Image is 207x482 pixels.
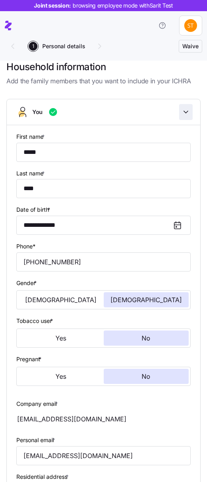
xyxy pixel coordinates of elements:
[55,335,66,341] span: Yes
[110,297,182,303] span: [DEMOGRAPHIC_DATA]
[16,132,46,141] label: First name
[142,335,150,341] span: No
[25,297,97,303] span: [DEMOGRAPHIC_DATA]
[184,19,197,32] img: 4087bb70eea1b8a921356f7725c84d44
[6,61,201,73] h1: Household information
[55,373,66,380] span: Yes
[179,40,202,53] button: Waive
[42,43,85,49] span: Personal details
[6,76,201,86] span: Add the family members that you want to include in your ICHRA
[7,99,200,125] button: You
[142,373,150,380] span: No
[29,42,85,51] button: 1Personal details
[16,317,55,325] label: Tobacco user
[29,42,37,51] span: 1
[73,2,173,10] span: browsing employee mode with Sarit Test
[27,42,85,51] a: 1Personal details
[16,252,191,271] input: Phone
[16,355,43,364] label: Pregnant
[16,205,52,214] label: Date of birth
[16,399,59,408] label: Company email
[34,2,173,10] span: Joint session:
[182,42,199,50] span: Waive
[16,279,38,287] label: Gender
[16,169,46,178] label: Last name
[16,242,35,251] label: Phone*
[16,446,191,465] input: Email
[32,108,43,116] span: You
[16,472,70,481] label: Residential address
[16,436,57,445] label: Personal email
